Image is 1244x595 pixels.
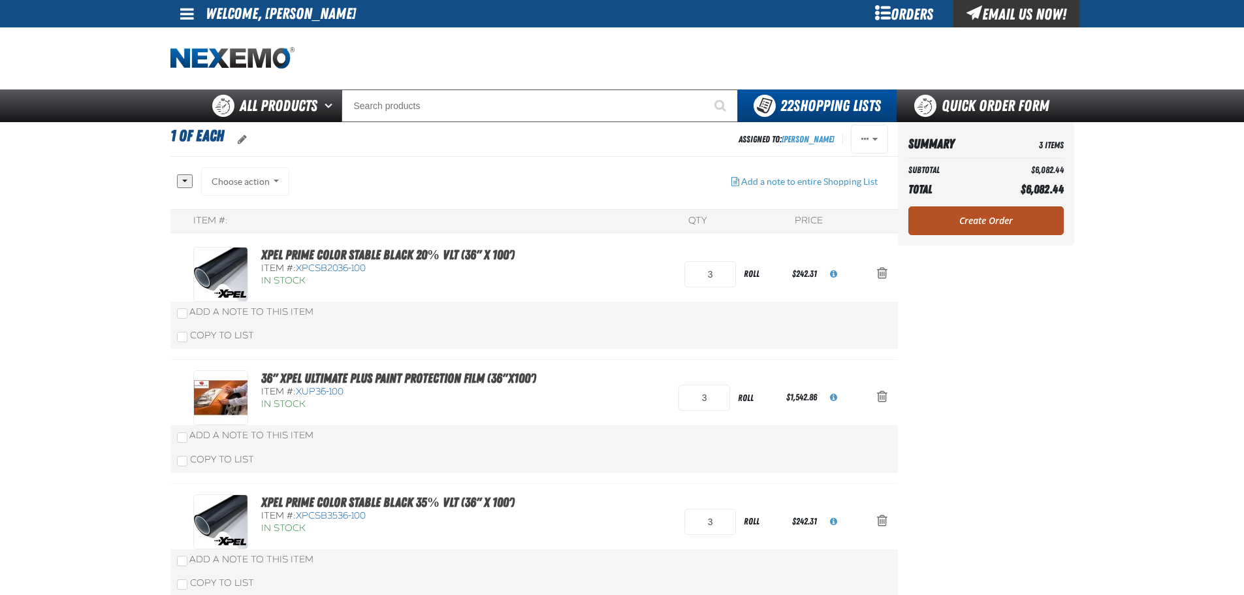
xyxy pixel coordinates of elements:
[261,494,515,510] a: XPEL PRIME Color Stable Black 35% VLT (36" x 100')
[296,510,366,521] span: XPCSB3536-100
[261,247,515,263] a: XPEL PRIME Color Stable Black 20% VLT (36" x 100')
[688,215,707,227] div: QTY
[786,392,817,402] span: $1,542.86
[296,386,343,397] span: XUP36-100
[170,47,295,70] img: Nexemo logo
[908,206,1064,235] a: Create Order
[1021,182,1064,196] span: $6,082.44
[342,89,738,122] input: Search
[780,97,793,115] strong: 22
[261,263,515,275] div: Item #:
[989,133,1064,155] td: 3 Items
[296,263,366,274] span: XPCSB2036-100
[721,167,888,196] button: Add a note to entire Shopping List
[177,308,187,319] input: Add a Note to This Item
[177,330,254,341] label: Copy To List
[320,89,342,122] button: Open All Products pages
[177,432,187,443] input: Add a Note to This Item
[897,89,1074,122] a: Quick Order Form
[170,127,224,145] span: 1 OF EACH
[261,386,536,398] div: Item #:
[177,579,187,590] input: Copy To List
[780,97,881,115] span: Shopping Lists
[261,370,536,386] a: 36" XPEL ULTIMATE PLUS Paint Protection Film (36"x100')
[240,94,317,118] span: All Products
[261,523,515,535] div: In Stock
[189,306,313,317] span: Add a Note to This Item
[177,556,187,566] input: Add a Note to This Item
[736,259,789,289] div: roll
[792,516,817,526] span: $242.31
[908,161,989,179] th: Subtotal
[795,215,823,227] div: Price
[867,507,898,536] button: Action Remove XPEL PRIME Color Stable Black 35% VLT (36&quot; x 100&#039;) from 1 OF EACH
[867,260,898,289] button: Action Remove XPEL PRIME Color Stable Black 20% VLT (36&quot; x 100&#039;) from 1 OF EACH
[189,430,313,441] span: Add a Note to This Item
[170,47,295,70] a: Home
[851,125,888,153] button: Actions of 1 OF EACH
[177,454,254,465] label: Copy To List
[177,332,187,342] input: Copy To List
[782,134,835,144] a: [PERSON_NAME]
[730,383,784,413] div: roll
[684,261,736,287] input: Product Quantity
[678,385,730,411] input: Product Quantity
[820,507,848,536] button: View All Prices for XPCSB3536-100
[739,131,835,148] div: Assigned To:
[792,268,817,279] span: $242.31
[261,275,515,287] div: In Stock
[820,383,848,412] button: View All Prices for XUP36-100
[684,509,736,535] input: Product Quantity
[908,133,989,155] th: Summary
[177,577,254,588] label: Copy To List
[177,456,187,466] input: Copy To List
[738,89,897,122] button: You have 22 Shopping Lists. Open to view details
[189,554,313,565] span: Add a Note to This Item
[705,89,738,122] button: Start Searching
[908,179,989,200] th: Total
[736,507,789,536] div: roll
[867,383,898,412] button: Action Remove 36&quot; XPEL ULTIMATE PLUS Paint Protection Film (36&quot;x100&#039;) from 1 OF EACH
[820,260,848,289] button: View All Prices for XPCSB2036-100
[227,125,257,154] button: oro.shoppinglist.label.edit.tooltip
[261,398,536,411] div: In Stock
[261,510,515,523] div: Item #:
[193,215,228,227] div: Item #:
[989,161,1064,179] td: $6,082.44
